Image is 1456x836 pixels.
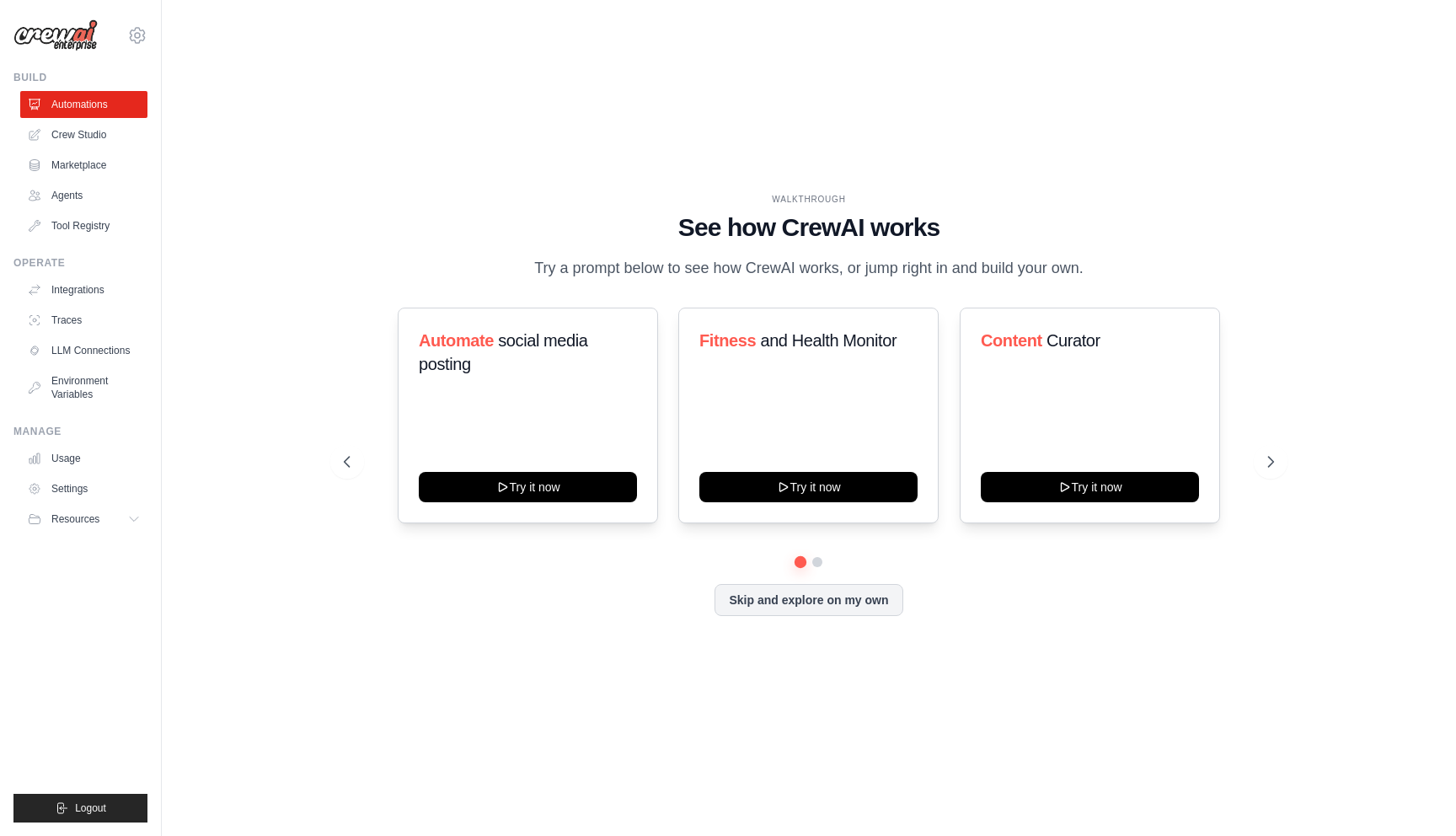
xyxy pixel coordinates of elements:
[699,472,918,502] button: Try it now
[20,152,147,179] a: Marketplace
[75,801,106,815] span: Logout
[20,337,147,364] a: LLM Connections
[526,256,1092,281] p: Try a prompt below to see how CrewAI works, or jump right in and build your own.
[20,121,147,148] a: Crew Studio
[20,445,147,472] a: Usage
[20,182,147,209] a: Agents
[20,91,147,118] a: Automations
[699,331,756,350] span: Fitness
[761,331,897,350] span: and Health Monitor
[419,331,494,350] span: Automate
[419,331,588,373] span: social media posting
[20,367,147,408] a: Environment Variables
[13,19,98,51] img: Logo
[419,472,637,502] button: Try it now
[1372,755,1456,836] iframe: Chat Widget
[13,425,147,438] div: Manage
[13,794,147,823] button: Logout
[20,506,147,533] button: Resources
[1046,331,1100,350] span: Curator
[344,193,1274,206] div: WALKTHROUGH
[20,475,147,502] a: Settings
[13,71,147,84] div: Build
[13,256,147,270] div: Operate
[20,276,147,303] a: Integrations
[51,512,99,526] span: Resources
[20,212,147,239] a: Tool Registry
[20,307,147,334] a: Traces
[981,331,1042,350] span: Content
[344,212,1274,243] h1: See how CrewAI works
[715,584,902,616] button: Skip and explore on my own
[981,472,1199,502] button: Try it now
